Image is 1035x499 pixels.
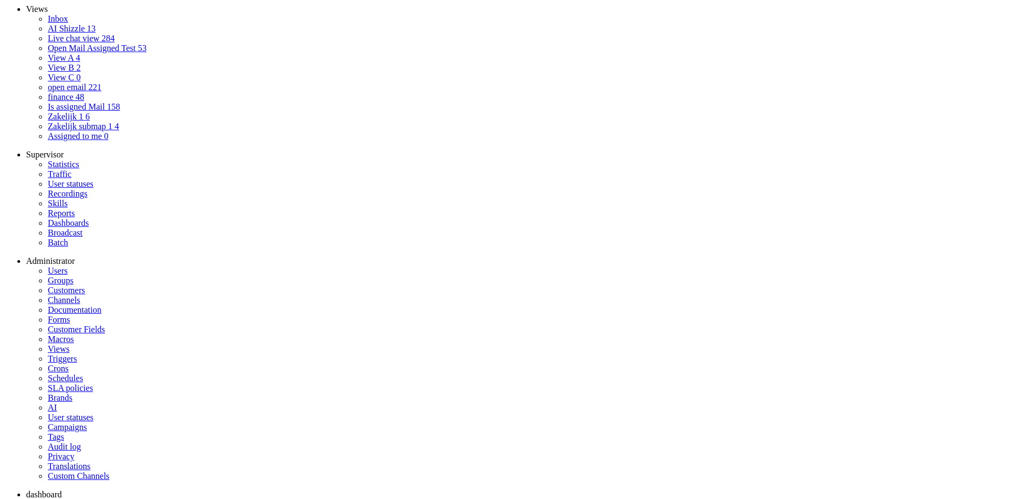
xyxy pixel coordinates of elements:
a: User statuses [48,179,93,188]
span: Is assigned Mail [48,102,105,111]
a: Is assigned Mail 158 [48,102,120,111]
a: Reports [48,209,75,218]
a: translate('statistics') [48,160,79,169]
span: View B [48,63,74,72]
span: AI [48,403,57,412]
a: Inbox [48,14,68,23]
a: Triggers [48,354,77,363]
a: View A 4 [48,53,80,62]
a: AI Shizzle 13 [48,24,96,33]
span: 2 [76,63,80,72]
a: View C 0 [48,73,80,82]
a: Traffic [48,169,72,179]
span: 4 [115,122,119,131]
span: 0 [76,73,80,82]
a: Ai [48,403,57,412]
li: Views [26,4,1031,14]
a: Dashboards [48,218,89,228]
a: Campaigns [48,422,87,432]
a: Zakelijk 1 6 [48,112,90,121]
span: Statistics [48,160,79,169]
a: Macros [48,334,74,344]
a: Crons [48,364,68,373]
span: 53 [138,43,147,53]
span: View C [48,73,74,82]
a: Translations [48,462,91,471]
a: Audit log [48,442,81,451]
li: Supervisor [26,150,1031,160]
a: View B 2 [48,63,80,72]
a: Broadcast [48,228,83,237]
a: Privacy [48,452,74,461]
span: AI Shizzle [48,24,85,33]
span: 48 [76,92,84,102]
span: Zakelijk submap 1 [48,122,112,131]
a: Forms [48,315,70,324]
a: Documentation [48,305,102,314]
a: SLA policies [48,383,93,393]
span: 0 [104,131,109,141]
a: Recordings [48,189,87,198]
span: open email [48,83,86,92]
a: User statuses [48,413,93,422]
span: Zakelijk 1 [48,112,83,121]
a: Skills [48,199,67,208]
span: View A [48,53,73,62]
a: Tags [48,432,64,441]
a: Users [48,266,67,275]
li: Administrator [26,256,1031,266]
a: Schedules [48,374,83,383]
span: 4 [76,53,80,62]
a: Zakelijk submap 1 4 [48,122,119,131]
span: 6 [85,112,90,121]
a: Customers [48,286,85,295]
span: Live chat view [48,34,99,43]
span: finance [48,92,73,102]
a: open email 221 [48,83,102,92]
a: Custom Channels [48,471,109,481]
a: Views [48,344,70,353]
span: 221 [89,83,102,92]
a: Groups [48,276,73,285]
span: Assigned to me [48,131,102,141]
span: 284 [102,34,115,43]
a: Live chat view 284 [48,34,115,43]
a: Assigned to me 0 [48,131,109,141]
span: dashboard [26,490,62,499]
span: Open Mail Assigned Test [48,43,136,53]
span: 13 [87,24,96,33]
a: Customer Fields [48,325,105,334]
a: Brands [48,393,72,402]
a: Open Mail Assigned Test 53 [48,43,147,53]
a: Channels [48,295,80,305]
a: finance 48 [48,92,84,102]
a: Batch [48,238,68,247]
span: 158 [107,102,120,111]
